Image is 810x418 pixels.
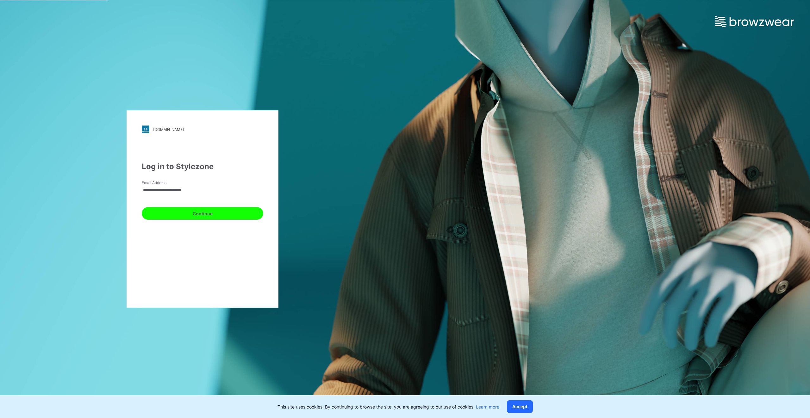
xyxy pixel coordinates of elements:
div: Log in to Stylezone [142,161,263,172]
p: This site uses cookies. By continuing to browse the site, you are agreeing to our use of cookies. [277,403,499,410]
label: Email Address [142,180,186,186]
a: [DOMAIN_NAME] [142,126,263,133]
button: Accept [507,400,533,413]
div: [DOMAIN_NAME] [153,127,184,132]
img: browzwear-logo.e42bd6dac1945053ebaf764b6aa21510.svg [715,16,794,27]
a: Learn more [476,404,499,409]
img: stylezone-logo.562084cfcfab977791bfbf7441f1a819.svg [142,126,149,133]
button: Continue [142,207,263,220]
